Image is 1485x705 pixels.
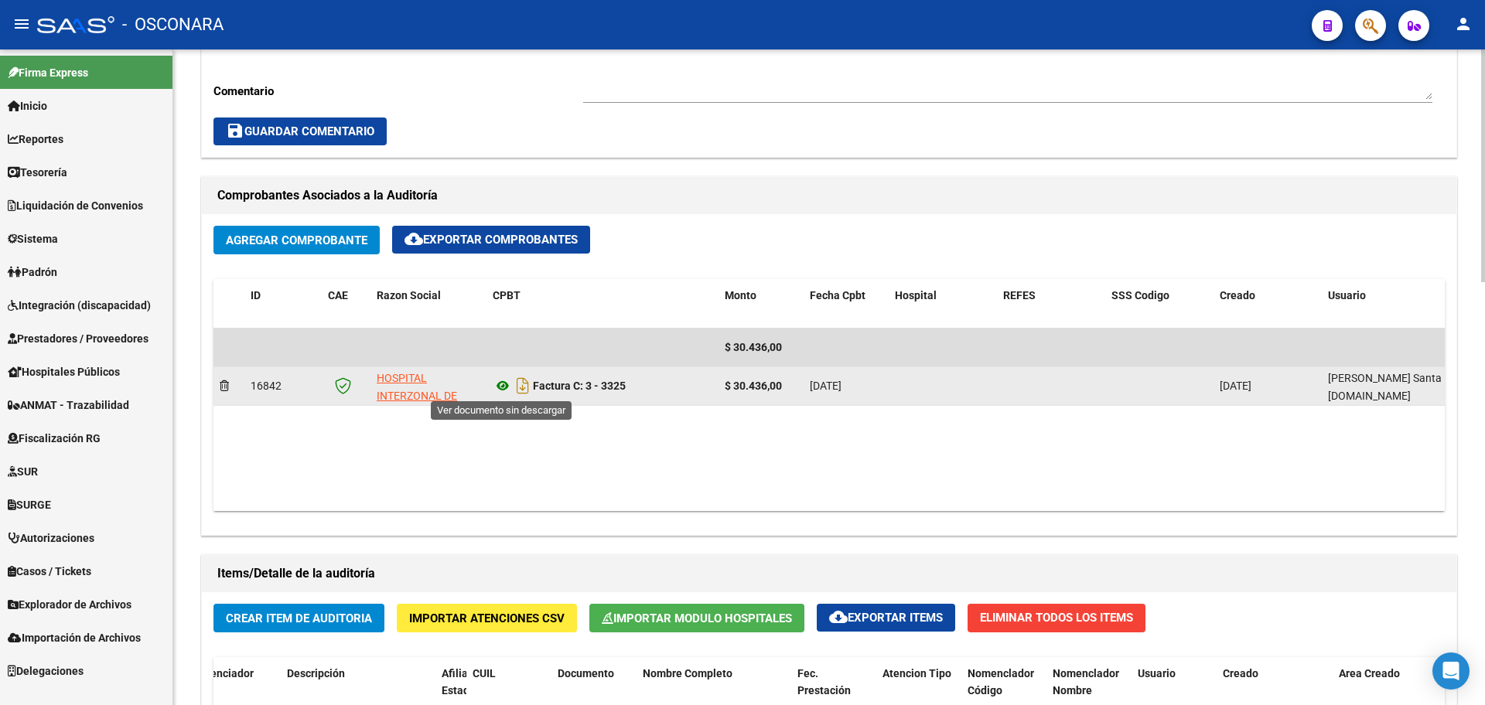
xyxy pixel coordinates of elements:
span: Creado [1220,289,1255,301]
span: $ 30.436,00 [725,341,782,353]
div: Open Intercom Messenger [1432,652,1470,690]
i: Descargar documento [513,373,533,398]
span: [DATE] [1220,380,1251,392]
span: Exportar Items [829,611,943,625]
span: Firma Express [8,64,88,81]
span: ANMAT - Trazabilidad [8,397,129,414]
span: Delegaciones [8,662,84,679]
datatable-header-cell: SSS Codigo [1105,279,1214,312]
strong: $ 30.436,00 [725,380,782,392]
h1: Comprobantes Asociados a la Auditoría [217,183,1441,208]
span: Creado [1223,667,1258,679]
button: Importar Modulo Hospitales [589,604,804,632]
mat-icon: cloud_download [829,608,848,626]
span: Hospitales Públicos [8,363,120,380]
span: Autorizaciones [8,530,94,547]
span: Integración (discapacidad) [8,297,151,314]
span: Crear Item de Auditoria [226,611,372,625]
mat-icon: save [226,121,244,140]
span: Afiliado Estado [442,667,480,697]
span: Padrón [8,264,57,281]
span: Agregar Comprobante [226,233,367,247]
button: Exportar Comprobantes [392,226,590,254]
span: Fec. Prestación [797,667,851,697]
span: CUIL [473,667,496,679]
datatable-header-cell: Razon Social [370,279,486,312]
span: Razon Social [377,289,441,301]
datatable-header-cell: ID [244,279,322,312]
button: Guardar Comentario [213,117,387,145]
span: Explorador de Archivos [8,596,131,613]
datatable-header-cell: REFES [997,279,1105,312]
span: SSS Codigo [1111,289,1169,301]
span: Liquidación de Convenios [8,197,143,214]
span: Documento [558,667,614,679]
datatable-header-cell: CAE [322,279,370,312]
span: Casos / Tickets [8,563,91,580]
mat-icon: person [1454,15,1473,33]
span: REFES [1003,289,1036,301]
datatable-header-cell: Hospital [889,279,997,312]
span: Guardar Comentario [226,124,374,138]
span: Prestadores / Proveedores [8,330,148,347]
span: Usuario [1138,667,1176,679]
span: ID [251,289,261,301]
button: Eliminar Todos los Items [968,604,1145,632]
span: Importar Modulo Hospitales [602,611,792,625]
span: CAE [328,289,348,301]
span: SUR [8,463,38,480]
span: Area Creado [1339,667,1400,679]
span: [DATE] [810,380,841,392]
span: Importar Atenciones CSV [409,611,565,625]
datatable-header-cell: CPBT [486,279,719,312]
span: Reportes [8,131,63,148]
strong: Factura C: 3 - 3325 [533,380,626,392]
span: Monto [725,289,756,301]
span: SURGE [8,496,51,513]
span: 16842 [251,380,282,392]
span: Descripción [287,667,345,679]
span: Eliminar Todos los Items [980,611,1133,625]
span: Hospital [895,289,937,301]
button: Agregar Comprobante [213,226,380,254]
span: Nomenclador Código [968,667,1034,697]
h1: Items/Detalle de la auditoría [217,561,1441,586]
p: Comentario [213,83,583,100]
span: Inicio [8,97,47,114]
span: Sistema [8,230,58,247]
span: - OSCONARA [122,8,224,42]
span: Nombre Completo [643,667,732,679]
span: Atencion Tipo [882,667,951,679]
mat-icon: cloud_download [405,230,423,248]
span: Fiscalización RG [8,430,101,447]
span: HOSPITAL INTERZONAL DE NIÑOS [PERSON_NAME] [377,372,459,437]
datatable-header-cell: Monto [719,279,804,312]
span: Fecha Cpbt [810,289,865,301]
span: Tesorería [8,164,67,181]
span: Importación de Archivos [8,629,141,646]
datatable-header-cell: Creado [1214,279,1322,312]
button: Crear Item de Auditoria [213,604,384,632]
span: Exportar Comprobantes [405,233,578,247]
span: Nomenclador Nombre [1053,667,1119,697]
button: Importar Atenciones CSV [397,604,577,632]
span: Usuario [1328,289,1366,301]
datatable-header-cell: Fecha Cpbt [804,279,889,312]
mat-icon: menu [12,15,31,33]
span: CPBT [493,289,521,301]
button: Exportar Items [817,604,955,632]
